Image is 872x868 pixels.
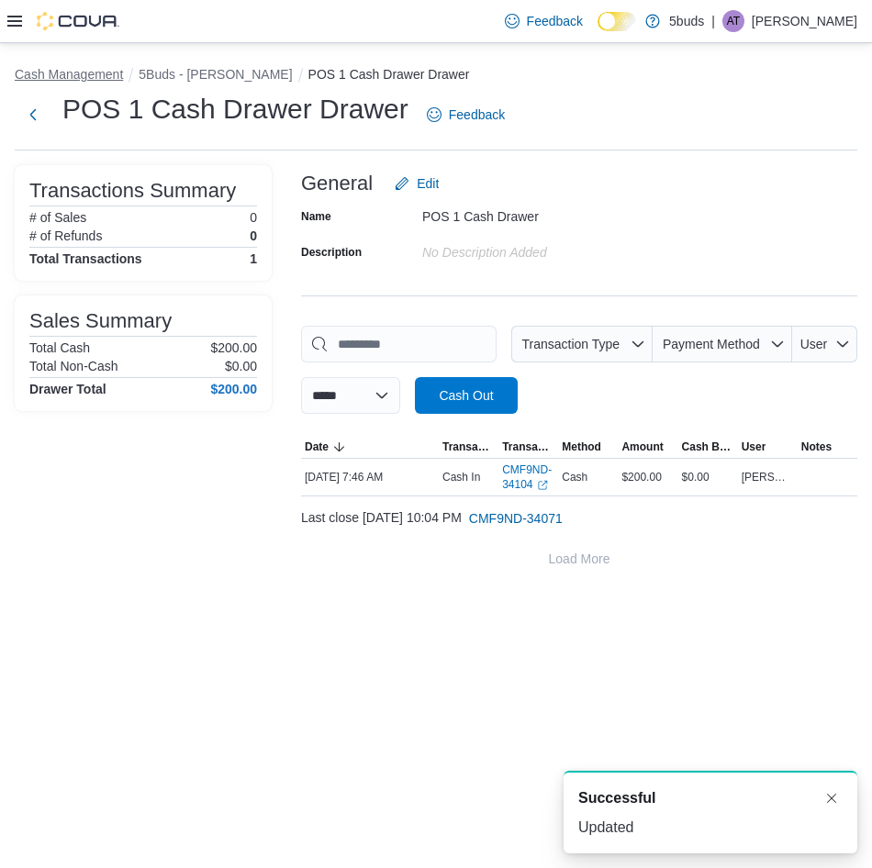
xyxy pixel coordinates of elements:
[722,10,744,32] div: Alex Turcotte
[301,326,497,362] input: This is a search bar. As you type, the results lower in the page will automatically filter.
[669,10,704,32] p: 5buds
[558,436,618,458] button: Method
[727,10,740,32] span: AT
[752,10,857,32] p: [PERSON_NAME]
[301,436,439,458] button: Date
[521,337,620,351] span: Transaction Type
[537,480,548,491] svg: External link
[678,436,738,458] button: Cash Back
[742,470,794,484] span: [PERSON_NAME]
[792,326,857,362] button: User
[301,540,857,577] button: Load More
[801,440,832,454] span: Notes
[742,440,766,454] span: User
[29,382,106,396] h4: Drawer Total
[511,326,653,362] button: Transaction Type
[682,440,734,454] span: Cash Back
[139,67,292,82] button: 5Buds - [PERSON_NAME]
[29,359,118,373] h6: Total Non-Cash
[502,462,554,492] a: CMF9ND-34104External link
[422,202,668,224] div: POS 1 Cash Drawer
[422,238,668,260] div: No Description added
[462,500,570,537] button: CMF9ND-34071
[305,440,329,454] span: Date
[821,787,843,809] button: Dismiss toast
[578,787,843,809] div: Notification
[301,172,373,195] h3: General
[29,210,86,225] h6: # of Sales
[439,436,498,458] button: Transaction Type
[439,386,493,405] span: Cash Out
[210,340,257,355] p: $200.00
[15,96,51,133] button: Next
[225,359,257,373] p: $0.00
[598,12,636,31] input: Dark Mode
[15,65,857,87] nav: An example of EuiBreadcrumbs
[578,787,655,809] span: Successful
[29,251,142,266] h4: Total Transactions
[653,326,792,362] button: Payment Method
[738,436,798,458] button: User
[29,340,90,355] h6: Total Cash
[497,3,590,39] a: Feedback
[29,228,102,243] h6: # of Refunds
[527,12,583,30] span: Feedback
[618,436,677,458] button: Amount
[562,440,601,454] span: Method
[308,67,470,82] button: POS 1 Cash Drawer Drawer
[210,382,257,396] h4: $200.00
[578,817,843,839] div: Updated
[598,31,598,32] span: Dark Mode
[250,228,257,243] p: 0
[711,10,715,32] p: |
[250,210,257,225] p: 0
[62,91,408,128] h1: POS 1 Cash Drawer Drawer
[442,470,480,484] p: Cash In
[419,96,512,133] a: Feedback
[301,209,331,224] label: Name
[29,310,172,332] h3: Sales Summary
[301,245,362,260] label: Description
[621,440,663,454] span: Amount
[442,440,495,454] span: Transaction Type
[469,509,563,528] span: CMF9ND-34071
[498,436,558,458] button: Transaction #
[562,470,587,484] span: Cash
[250,251,257,266] h4: 1
[37,12,119,30] img: Cova
[678,466,738,488] div: $0.00
[798,436,857,458] button: Notes
[621,470,661,484] span: $200.00
[502,440,554,454] span: Transaction #
[549,550,610,568] span: Load More
[449,106,505,124] span: Feedback
[415,377,518,414] button: Cash Out
[800,337,828,351] span: User
[417,174,439,193] span: Edit
[29,180,236,202] h3: Transactions Summary
[301,466,439,488] div: [DATE] 7:46 AM
[663,337,760,351] span: Payment Method
[387,165,446,202] button: Edit
[15,67,123,82] button: Cash Management
[301,500,857,537] div: Last close [DATE] 10:04 PM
